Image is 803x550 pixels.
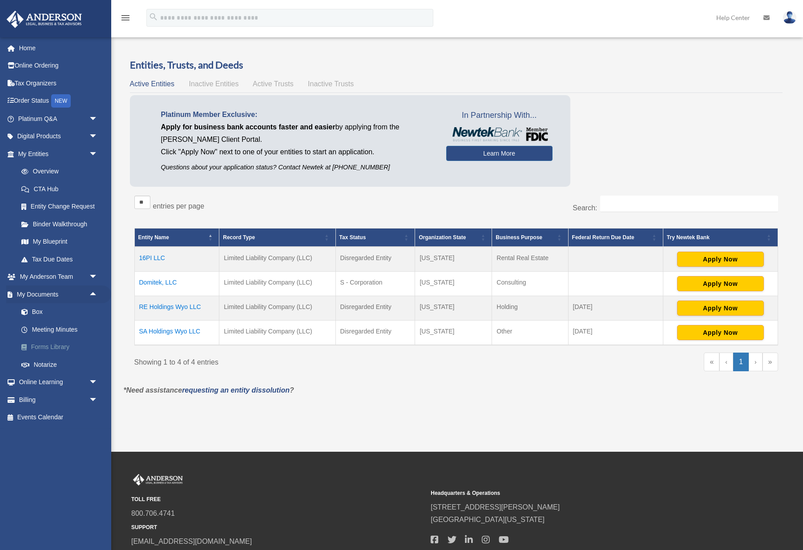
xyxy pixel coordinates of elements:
[446,108,553,123] span: In Partnership With...
[12,198,107,216] a: Entity Change Request
[763,353,778,371] a: Last
[12,356,111,373] a: Notarize
[335,296,415,321] td: Disregarded Entity
[161,162,433,173] p: Questions about your application status? Contact Newtek at [PHONE_NUMBER]
[492,321,568,345] td: Other
[131,538,252,545] a: [EMAIL_ADDRESS][DOMAIN_NAME]
[161,121,433,146] p: by applying from the [PERSON_NAME] Client Portal.
[89,373,107,392] span: arrow_drop_down
[120,12,131,23] i: menu
[677,252,764,267] button: Apply Now
[415,229,492,247] th: Organization State: Activate to sort
[492,229,568,247] th: Business Purpose: Activate to sort
[12,250,107,268] a: Tax Due Dates
[568,321,663,345] td: [DATE]
[308,80,354,88] span: Inactive Trusts
[138,234,169,241] span: Entity Name
[677,276,764,291] button: Apply Now
[161,108,433,121] p: Platinum Member Exclusive:
[219,321,335,345] td: Limited Liability Company (LLC)
[6,285,111,303] a: My Documentsarrow_drop_up
[124,386,294,394] em: *Need assistance ?
[12,215,107,233] a: Binder Walkthrough
[6,128,111,145] a: Digital Productsarrow_drop_down
[6,92,111,110] a: Order StatusNEW
[492,272,568,296] td: Consulting
[12,163,102,181] a: Overview
[219,229,335,247] th: Record Type: Activate to sort
[89,391,107,409] span: arrow_drop_down
[719,353,733,371] a: Previous
[677,301,764,316] button: Apply Now
[783,11,796,24] img: User Pic
[415,247,492,272] td: [US_STATE]
[6,391,111,409] a: Billingarrow_drop_down
[130,58,783,72] h3: Entities, Trusts, and Deeds
[415,272,492,296] td: [US_STATE]
[89,285,107,304] span: arrow_drop_up
[89,268,107,286] span: arrow_drop_down
[335,229,415,247] th: Tax Status: Activate to sort
[6,57,111,75] a: Online Ordering
[339,234,366,241] span: Tax Status
[6,145,107,163] a: My Entitiesarrow_drop_down
[335,321,415,345] td: Disregarded Entity
[415,321,492,345] td: [US_STATE]
[431,503,560,511] a: [STREET_ADDRESS][PERSON_NAME]
[131,523,424,532] small: SUPPORT
[134,247,219,272] td: 16PI LLC
[419,234,466,241] span: Organization State
[6,39,111,57] a: Home
[6,110,111,128] a: Platinum Q&Aarrow_drop_down
[51,94,71,108] div: NEW
[161,146,433,158] p: Click "Apply Now" next to one of your entities to start an application.
[134,321,219,345] td: SA Holdings Wyo LLC
[677,325,764,340] button: Apply Now
[12,180,107,198] a: CTA Hub
[663,229,778,247] th: Try Newtek Bank : Activate to sort
[6,409,111,426] a: Events Calendar
[131,495,424,504] small: TOLL FREE
[704,353,719,371] a: First
[182,386,290,394] a: requesting an entity dissolution
[573,204,597,212] label: Search:
[496,234,542,241] span: Business Purpose
[568,229,663,247] th: Federal Return Due Date: Activate to sort
[223,234,255,241] span: Record Type
[219,247,335,272] td: Limited Liability Company (LLC)
[12,321,111,338] a: Meeting Minutes
[89,145,107,163] span: arrow_drop_down
[219,296,335,321] td: Limited Liability Company (LLC)
[492,296,568,321] td: Holding
[572,234,634,241] span: Federal Return Due Date
[451,127,548,141] img: NewtekBankLogoSM.png
[446,146,553,161] a: Learn More
[492,247,568,272] td: Rental Real Estate
[134,296,219,321] td: RE Holdings Wyo LLC
[6,373,111,391] a: Online Learningarrow_drop_down
[149,12,158,22] i: search
[134,272,219,296] td: Domitek, LLC
[431,489,724,498] small: Headquarters & Operations
[415,296,492,321] td: [US_STATE]
[89,128,107,146] span: arrow_drop_down
[568,296,663,321] td: [DATE]
[6,268,111,286] a: My Anderson Teamarrow_drop_down
[153,202,205,210] label: entries per page
[189,80,238,88] span: Inactive Entities
[749,353,763,371] a: Next
[733,353,749,371] a: 1
[130,80,174,88] span: Active Entities
[12,233,107,251] a: My Blueprint
[431,516,545,523] a: [GEOGRAPHIC_DATA][US_STATE]
[131,510,175,517] a: 800.706.4741
[4,11,85,28] img: Anderson Advisors Platinum Portal
[134,229,219,247] th: Entity Name: Activate to invert sorting
[667,232,764,243] div: Try Newtek Bank
[12,338,111,356] a: Forms Library
[6,74,111,92] a: Tax Organizers
[253,80,294,88] span: Active Trusts
[161,123,335,131] span: Apply for business bank accounts faster and easier
[120,16,131,23] a: menu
